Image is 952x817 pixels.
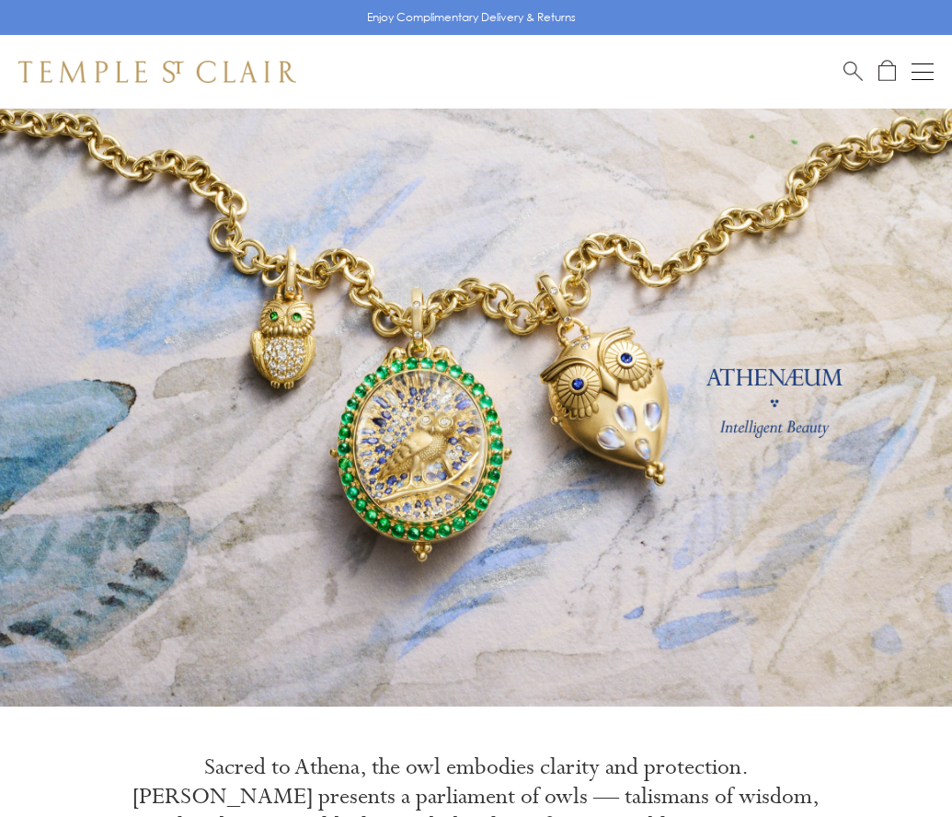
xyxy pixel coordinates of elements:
button: Open navigation [912,61,934,83]
p: Enjoy Complimentary Delivery & Returns [367,8,576,27]
a: Open Shopping Bag [878,60,896,83]
img: Temple St. Clair [18,61,296,83]
a: Search [843,60,863,83]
